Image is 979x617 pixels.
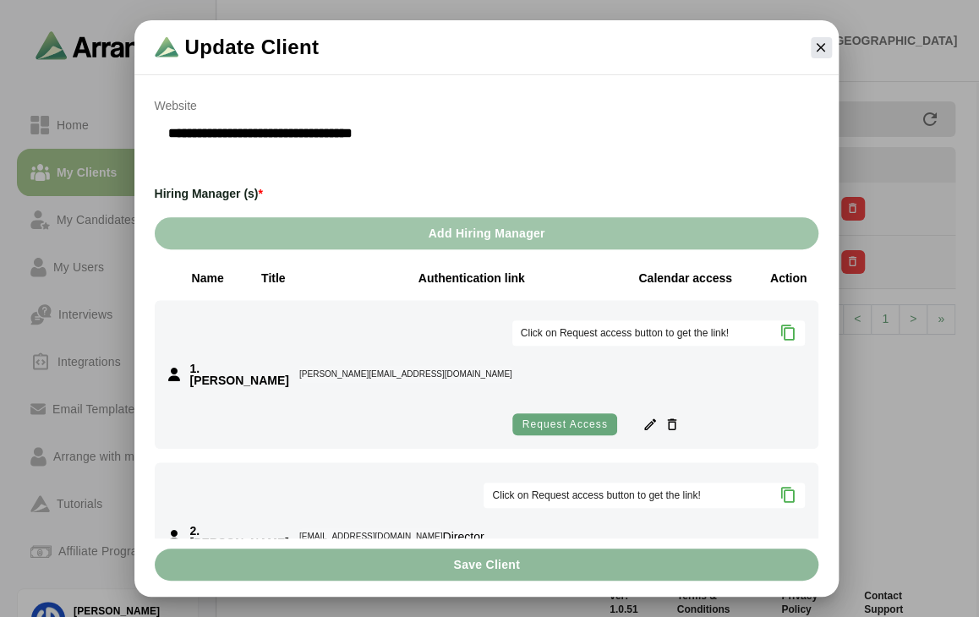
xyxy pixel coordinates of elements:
[631,270,741,287] div: Calendar access
[190,362,197,375] span: 1
[241,270,286,287] div: Title
[299,367,512,382] div: [PERSON_NAME][EMAIL_ADDRESS][DOMAIN_NAME]
[492,487,796,504] div: Click on Request access button to get the link!
[185,34,320,61] span: Update Client
[512,412,617,436] button: Request access
[427,217,544,249] span: Add Hiring Manager
[155,183,818,204] h3: Hiring Manager (s)
[155,549,818,581] button: Save Client
[521,325,796,341] div: Click on Request access button to get the link!
[190,524,197,538] span: 2
[522,418,608,431] span: Request access
[190,363,289,386] h3: .[PERSON_NAME]
[155,96,477,116] p: Website
[452,549,520,581] span: Save Client
[155,217,818,249] button: Add Hiring Manager
[442,528,484,545] p: Director
[190,525,289,549] h3: .[PERSON_NAME]
[155,270,234,287] div: Name
[397,270,546,287] div: Authentication link
[299,529,442,544] div: [EMAIL_ADDRESS][DOMAIN_NAME]
[759,270,818,287] div: Action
